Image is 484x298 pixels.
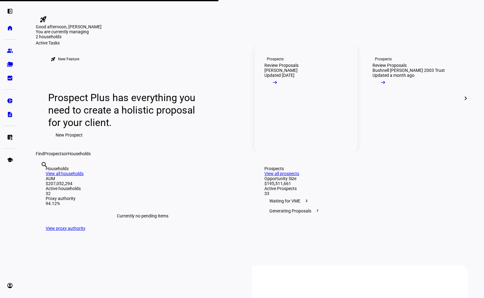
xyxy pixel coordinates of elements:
div: Updated a month ago [372,73,414,78]
span: You are currently managing [36,29,89,34]
div: Waiting for VME [264,196,458,206]
eth-mat-symbol: group [7,48,13,54]
span: 7 [315,208,320,213]
div: 32 [46,191,240,196]
button: New Prospect [48,129,90,141]
eth-mat-symbol: folder_copy [7,61,13,68]
eth-mat-symbol: bid_landscape [7,75,13,81]
div: $195,511,661 [264,181,458,186]
eth-mat-symbol: list_alt_add [7,134,13,140]
div: [PERSON_NAME] [264,68,298,73]
div: Review Proposals [264,63,299,68]
eth-mat-symbol: pie_chart [7,98,13,104]
a: home [4,22,16,34]
a: description [4,108,16,121]
div: Good afternoon, [PERSON_NAME] [36,24,468,29]
div: Prospect Plus has everything you need to create a holistic proposal for your client. [48,91,201,129]
div: Active households [46,186,240,191]
a: ProspectsReview Proposals[PERSON_NAME]Updated [DATE] [254,45,358,151]
a: group [4,44,16,57]
a: folder_copy [4,58,16,71]
div: Currently no pending items [46,206,240,226]
eth-mat-symbol: description [7,111,13,118]
div: Bushnell [PERSON_NAME] 2003 Trust [372,68,445,73]
div: Prospects [264,166,458,171]
div: 2 households [36,34,98,40]
div: Active Prospects [264,186,458,191]
span: Prospects [44,151,64,156]
div: Proxy authority [46,196,240,201]
span: Households [68,151,91,156]
div: Updated [DATE] [264,73,295,78]
input: Enter name of prospect or household [41,170,42,177]
a: View proxy authority [46,226,85,231]
div: Review Proposals [372,63,407,68]
div: 33 [264,191,458,196]
div: New Feature [58,57,79,62]
div: $207,052,294 [46,181,240,186]
div: Find or [36,151,468,156]
span: New Prospect [56,129,83,141]
eth-mat-symbol: school [7,157,13,163]
div: Opportunity Size [264,176,458,181]
a: bid_landscape [4,72,16,84]
div: Active Tasks [36,40,468,45]
eth-mat-symbol: left_panel_open [7,8,13,14]
div: Prospects [375,57,392,62]
mat-icon: arrow_right_alt [272,79,278,86]
mat-icon: rocket_launch [39,16,47,23]
span: 2 [304,198,309,203]
div: 94.12% [46,201,240,206]
div: Prospects [267,57,284,62]
mat-icon: rocket_launch [51,57,56,62]
mat-icon: arrow_right_alt [380,79,386,86]
a: View all prospects [264,171,299,176]
a: pie_chart [4,95,16,107]
mat-icon: search [41,161,48,169]
div: Generating Proposals [264,206,458,216]
eth-mat-symbol: home [7,25,13,31]
div: Households [46,166,240,171]
div: AUM [46,176,240,181]
eth-mat-symbol: account_circle [7,282,13,289]
a: View all households [46,171,84,176]
a: ProspectsReview ProposalsBushnell [PERSON_NAME] 2003 TrustUpdated a month ago [363,45,466,151]
mat-icon: chevron_right [462,95,469,102]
